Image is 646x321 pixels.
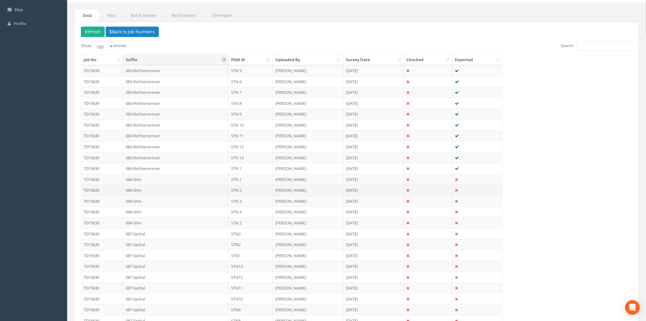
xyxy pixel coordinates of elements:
[123,130,229,141] td: 083-Rothienorman
[344,304,404,315] td: [DATE]
[81,152,123,163] td: TD15639
[81,109,123,120] td: TD15639
[344,152,404,163] td: [DATE]
[273,304,344,315] td: [PERSON_NAME]
[344,272,404,283] td: [DATE]
[229,87,273,98] td: STN 7
[229,206,273,217] td: STN 4
[75,9,99,22] a: Data
[344,54,404,65] th: Survey Date: activate to sort column ascending
[123,293,229,304] td: 087-Spittal
[273,261,344,272] td: [PERSON_NAME]
[81,304,123,315] td: TD15639
[123,206,229,217] td: 084-Shin
[123,228,229,239] td: 087-Spittal
[229,185,273,196] td: STN 2
[81,206,123,217] td: TD15639
[344,196,404,207] td: [DATE]
[344,130,404,141] td: [DATE]
[273,228,344,239] td: [PERSON_NAME]
[273,76,344,87] td: [PERSON_NAME]
[81,54,123,65] th: Job No: activate to sort column ascending
[81,98,123,109] td: TD15639
[14,7,23,12] span: Map
[81,250,123,261] td: TD15639
[229,76,273,87] td: STN 6
[344,141,404,152] td: [DATE]
[81,239,123,250] td: TD15639
[344,65,404,76] td: [DATE]
[123,239,229,250] td: 087-Spittal
[229,152,273,163] td: STN 13
[13,21,26,26] span: Profile
[344,228,404,239] td: [DATE]
[81,174,123,185] td: TD15639
[123,163,229,174] td: 083-Rothienorman
[273,65,344,76] td: [PERSON_NAME]
[273,152,344,163] td: [PERSON_NAME]
[229,130,273,141] td: STN 11
[123,87,229,98] td: 083-Rothienorman
[123,196,229,207] td: 084-Shin
[81,87,123,98] td: TD15639
[344,261,404,272] td: [DATE]
[344,76,404,87] td: [DATE]
[81,185,123,196] td: TD15639
[123,282,229,293] td: 087-Spittal
[229,98,273,109] td: STN 8
[344,163,404,174] td: [DATE]
[229,304,273,315] td: STN9
[81,120,123,131] td: TD15639
[123,65,229,76] td: 083-Rothienorman
[81,228,123,239] td: TD15639
[344,239,404,250] td: [DATE]
[344,87,404,98] td: [DATE]
[81,282,123,293] td: TD15639
[344,174,404,185] td: [DATE]
[81,65,123,76] td: TD15639
[576,42,632,51] input: Search:
[273,141,344,152] td: [PERSON_NAME]
[344,282,404,293] td: [DATE]
[344,206,404,217] td: [DATE]
[123,261,229,272] td: 087-Spittal
[273,282,344,293] td: [PERSON_NAME]
[81,42,126,51] label: Show entries
[273,206,344,217] td: [PERSON_NAME]
[123,152,229,163] td: 083-Rothienorman
[123,272,229,283] td: 087-Spittal
[229,141,273,152] td: STN 12
[229,228,273,239] td: STN3
[229,65,273,76] td: STN 5
[229,120,273,131] td: STN 10
[273,130,344,141] td: [PERSON_NAME]
[106,27,159,37] button: Back to Job Numbers
[273,174,344,185] td: [PERSON_NAME]
[81,196,123,207] td: TD15639
[123,250,229,261] td: 087-Spittal
[229,261,273,272] td: STN13
[229,54,273,65] th: PGM ID: activate to sort column ascending
[273,163,344,174] td: [PERSON_NAME]
[273,109,344,120] td: [PERSON_NAME]
[625,300,640,315] div: Open Intercom Messenger
[229,109,273,120] td: STN 9
[164,9,202,22] a: Batch Export
[81,293,123,304] td: TD15639
[229,163,273,174] td: STN 1
[273,293,344,304] td: [PERSON_NAME]
[123,141,229,152] td: 083-Rothienorman
[273,196,344,207] td: [PERSON_NAME]
[273,54,344,65] th: Uploaded By: activate to sort column ascending
[229,217,273,228] td: STN 2
[123,217,229,228] td: 084-Shin
[273,120,344,131] td: [PERSON_NAME]
[123,54,229,65] th: Suffix: activate to sort column descending
[203,9,238,22] a: CSV Import
[344,293,404,304] td: [DATE]
[123,98,229,109] td: 083-Rothienorman
[229,196,273,207] td: STN 3
[81,272,123,283] td: TD15639
[452,54,502,65] th: Exported: activate to sort column ascending
[273,98,344,109] td: [PERSON_NAME]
